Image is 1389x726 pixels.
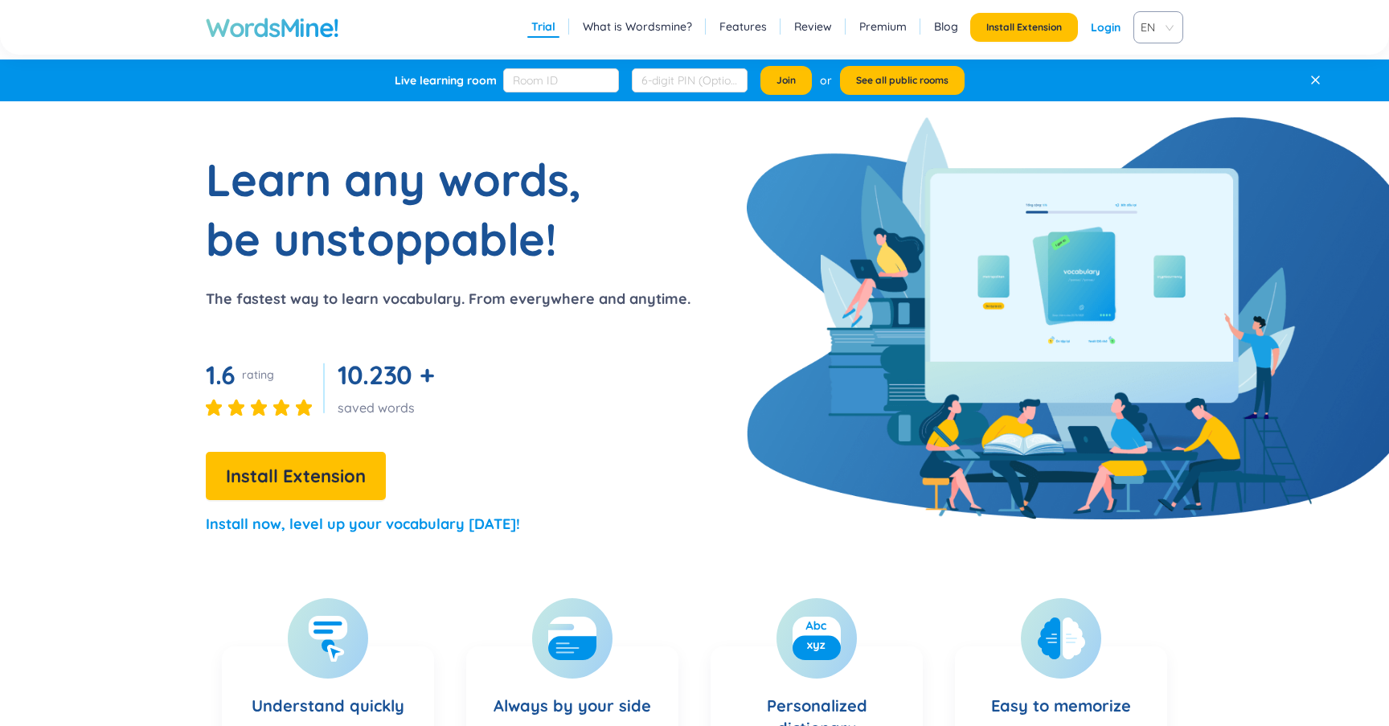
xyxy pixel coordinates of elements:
span: Install Extension [986,21,1062,34]
div: rating [242,367,274,383]
div: saved words [338,399,440,416]
a: Blog [934,18,958,35]
input: 6-digit PIN (Optional) [632,68,748,92]
div: Live learning room [395,72,497,88]
a: Login [1091,13,1121,42]
span: VIE [1141,15,1170,39]
h1: Learn any words, be unstoppable! [206,150,608,269]
span: 10.230 + [338,359,434,391]
a: What is Wordsmine? [583,18,692,35]
a: WordsMine! [206,11,339,43]
a: Install Extension [206,470,386,486]
span: See all public rooms [856,74,949,87]
h3: Easy to memorize [991,662,1131,720]
span: Install Extension [226,462,366,490]
div: or [820,72,832,89]
p: Install now, level up your vocabulary [DATE]! [206,513,520,535]
button: Install Extension [206,452,386,500]
input: Room ID [503,68,619,92]
span: 1.6 [206,359,236,391]
a: Premium [859,18,907,35]
button: Join [760,66,812,95]
a: Trial [531,18,555,35]
p: The fastest way to learn vocabulary. From everywhere and anytime. [206,288,690,310]
a: Review [794,18,832,35]
span: Join [776,74,796,87]
a: Features [719,18,767,35]
button: See all public rooms [840,66,965,95]
button: Install Extension [970,13,1078,42]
